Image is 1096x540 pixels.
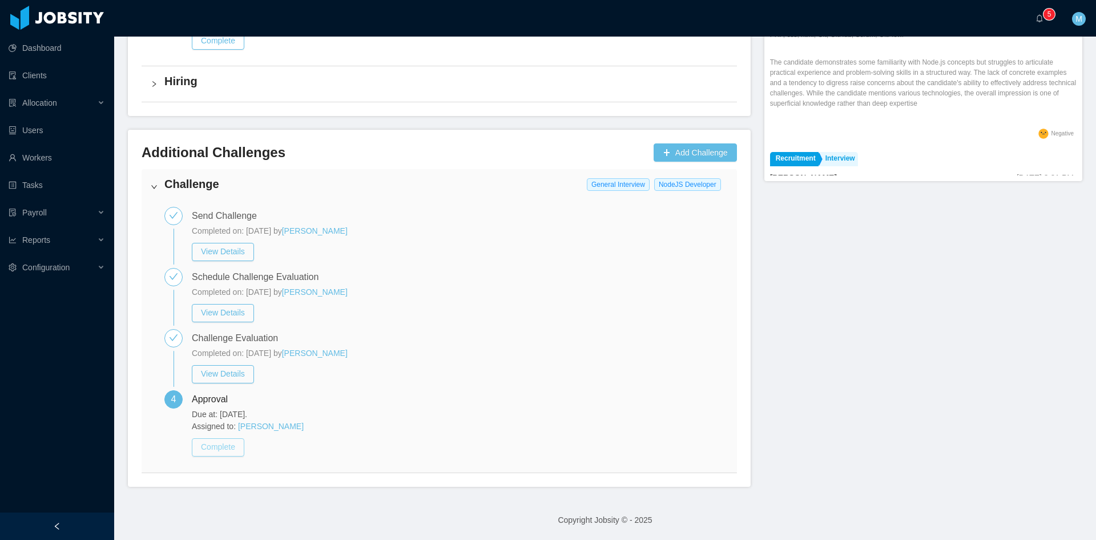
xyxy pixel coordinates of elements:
[171,394,176,404] span: 4
[654,143,737,162] button: icon: plusAdd Challenge
[22,235,50,245] span: Reports
[22,208,47,217] span: Payroll
[1051,130,1074,137] span: Negative
[1043,9,1055,20] sup: 5
[192,36,244,45] a: Complete
[820,152,858,166] a: Interview
[192,207,266,225] div: Send Challenge
[9,64,105,87] a: icon: auditClients
[9,174,105,197] a: icon: profileTasks
[114,501,1096,540] footer: Copyright Jobsity © - 2025
[192,409,728,421] span: Due at: [DATE].
[192,287,282,297] span: Completed on: [DATE] by
[192,329,287,347] div: Challenge Evaluation
[169,272,178,281] i: icon: check
[22,98,57,107] span: Allocation
[192,390,237,409] div: Approval
[192,442,244,451] a: Complete
[142,66,737,102] div: icon: rightHiring
[142,143,649,162] h3: Additional Challenges
[770,152,819,166] a: Recruitment
[770,173,837,182] strong: [PERSON_NAME]
[9,99,17,107] i: icon: solution
[192,268,328,286] div: Schedule Challenge Evaluation
[151,183,158,190] i: icon: right
[587,178,650,191] span: General Interview
[142,169,737,205] div: icon: rightChallenge
[151,81,158,87] i: icon: right
[192,365,254,383] button: View Details
[9,209,17,217] i: icon: file-protect
[282,287,348,297] a: [PERSON_NAME]
[192,308,254,317] a: View Details
[169,333,178,342] i: icon: check
[192,349,282,358] span: Completed on: [DATE] by
[192,31,244,50] button: Complete
[169,211,178,220] i: icon: check
[1035,14,1043,22] i: icon: bell
[654,178,721,191] span: NodeJS Developer
[164,73,728,89] h4: Hiring
[192,421,728,433] span: Assigned to:
[22,263,70,272] span: Configuration
[282,349,348,358] a: [PERSON_NAME]
[164,176,728,192] h4: Challenge
[9,37,105,59] a: icon: pie-chartDashboard
[9,263,17,271] i: icon: setting
[192,438,244,457] button: Complete
[770,57,1077,109] p: The candidate demonstrates some familiarity with Node.js concepts but struggles to articulate pra...
[1017,173,1074,182] span: [DATE] 3:21 PM
[192,226,282,235] span: Completed on: [DATE] by
[192,243,254,261] button: View Details
[9,119,105,142] a: icon: robotUsers
[1047,9,1051,20] p: 5
[9,146,105,169] a: icon: userWorkers
[282,226,348,235] a: [PERSON_NAME]
[192,247,254,256] a: View Details
[1075,12,1082,26] span: M
[238,422,304,431] a: [PERSON_NAME]
[9,236,17,244] i: icon: line-chart
[192,304,254,322] button: View Details
[192,369,254,378] a: View Details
